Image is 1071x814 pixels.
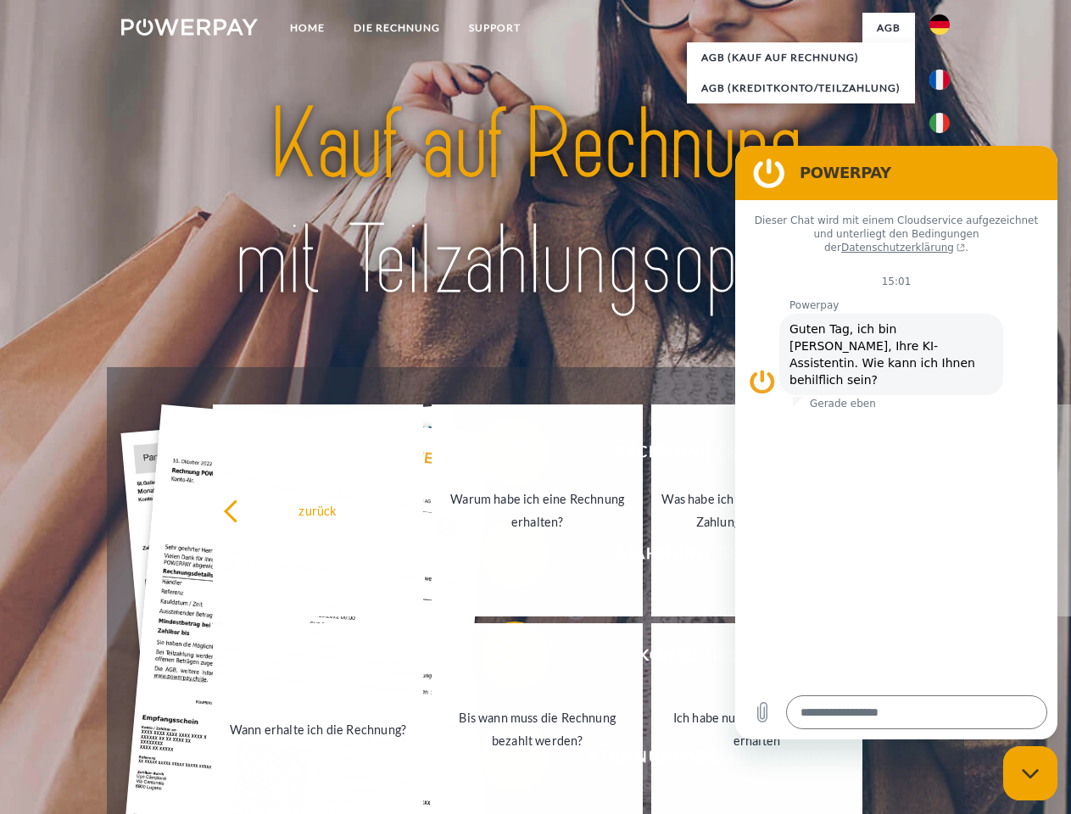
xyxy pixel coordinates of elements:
[687,73,915,103] a: AGB (Kreditkonto/Teilzahlung)
[223,499,414,521] div: zurück
[1003,746,1057,800] iframe: Schaltfläche zum Öffnen des Messaging-Fensters; Konversation läuft
[735,146,1057,739] iframe: Messaging-Fenster
[929,70,950,90] img: fr
[121,19,258,36] img: logo-powerpay-white.svg
[276,13,339,43] a: Home
[455,13,535,43] a: SUPPORT
[223,717,414,740] div: Wann erhalte ich die Rechnung?
[929,14,950,35] img: de
[661,488,852,533] div: Was habe ich noch offen, ist meine Zahlung eingegangen?
[442,488,633,533] div: Warum habe ich eine Rechnung erhalten?
[442,706,633,752] div: Bis wann muss die Rechnung bezahlt werden?
[862,13,915,43] a: agb
[339,13,455,43] a: DIE RECHNUNG
[162,81,909,325] img: title-powerpay_de.svg
[687,42,915,73] a: AGB (Kauf auf Rechnung)
[651,404,862,616] a: Was habe ich noch offen, ist meine Zahlung eingegangen?
[661,706,852,752] div: Ich habe nur eine Teillieferung erhalten
[929,113,950,133] img: it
